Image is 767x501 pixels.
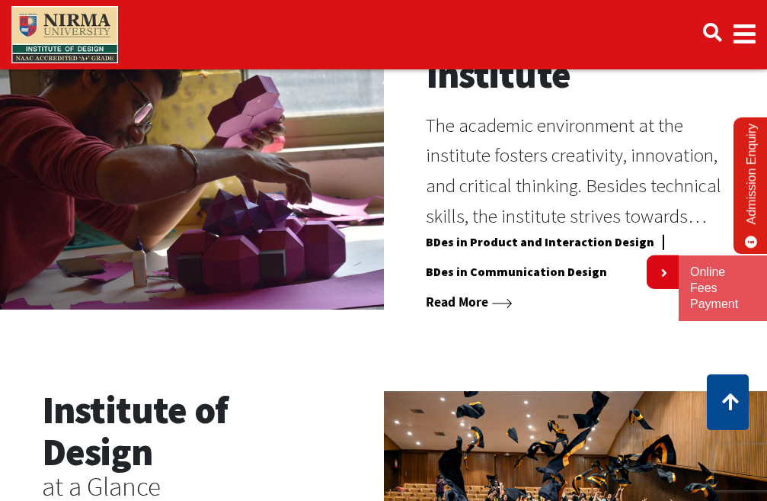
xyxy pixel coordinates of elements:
a: Read More [426,294,513,310]
a: BDes in Product and Interaction Design [426,234,654,255]
h2: Institute of Design [42,389,342,473]
nav: Main navigation [11,3,756,66]
h3: at a Glance [42,473,342,499]
a: Online Fees Payment [690,265,756,312]
h2: Academics at the Institute [426,11,726,95]
img: main_logo [11,6,118,63]
p: The academic environment at the institute fosters creativity, innovation, and critical thinking. ... [426,111,726,232]
a: BDes in Communication Design [426,264,607,285]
